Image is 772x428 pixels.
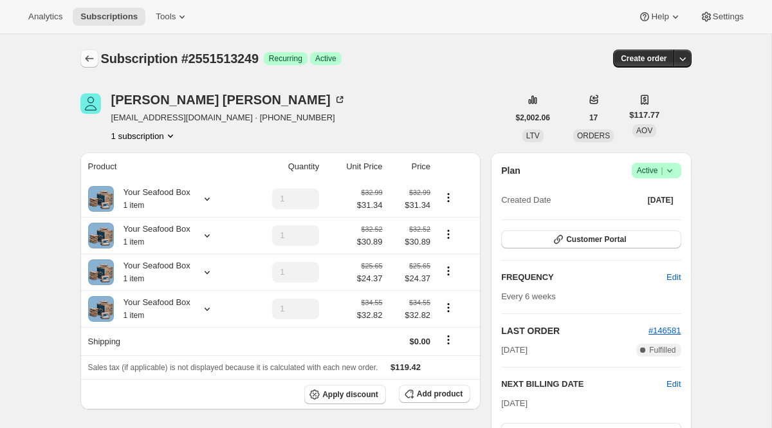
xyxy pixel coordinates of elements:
[636,126,652,135] span: AOV
[409,299,430,306] small: $34.55
[88,259,114,285] img: product img
[516,113,550,123] span: $2,002.06
[101,51,259,66] span: Subscription #2551513249
[357,199,383,212] span: $31.34
[124,201,145,210] small: 1 item
[322,389,378,400] span: Apply discount
[629,109,659,122] span: $117.77
[409,262,430,270] small: $25.65
[666,378,681,391] button: Edit
[501,398,528,408] span: [DATE]
[648,326,681,335] a: #146581
[417,389,463,399] span: Add product
[88,296,114,322] img: product img
[111,93,346,106] div: [PERSON_NAME] [PERSON_NAME]
[114,296,190,322] div: Your Seafood Box
[111,111,346,124] span: [EMAIL_ADDRESS][DOMAIN_NAME] · [PHONE_NUMBER]
[577,131,610,140] span: ORDERS
[630,8,689,26] button: Help
[501,378,666,391] h2: NEXT BILLING DATE
[399,385,470,403] button: Add product
[637,164,676,177] span: Active
[80,153,244,181] th: Product
[111,129,177,142] button: Product actions
[649,345,675,355] span: Fulfilled
[621,53,666,64] span: Create order
[508,109,558,127] button: $2,002.06
[361,299,382,306] small: $34.55
[304,385,386,404] button: Apply discount
[692,8,751,26] button: Settings
[582,109,605,127] button: 17
[387,153,435,181] th: Price
[438,301,459,315] button: Product actions
[501,194,551,207] span: Created Date
[80,12,138,22] span: Subscriptions
[438,191,459,205] button: Product actions
[501,164,520,177] h2: Plan
[713,12,744,22] span: Settings
[566,234,626,245] span: Customer Portal
[438,333,459,347] button: Shipping actions
[501,344,528,357] span: [DATE]
[501,292,556,301] span: Every 6 weeks
[357,272,383,285] span: $24.37
[391,199,431,212] span: $31.34
[88,186,114,212] img: product img
[648,324,681,337] button: #146581
[661,165,663,176] span: |
[501,324,648,337] h2: LAST ORDER
[501,230,681,248] button: Customer Portal
[659,267,688,288] button: Edit
[391,236,431,248] span: $30.89
[323,153,386,181] th: Unit Price
[114,223,190,248] div: Your Seafood Box
[73,8,145,26] button: Subscriptions
[613,50,674,68] button: Create order
[357,309,383,322] span: $32.82
[409,189,430,196] small: $32.99
[409,225,430,233] small: $32.52
[28,12,62,22] span: Analytics
[391,272,431,285] span: $24.37
[244,153,323,181] th: Quantity
[156,12,176,22] span: Tools
[124,311,145,320] small: 1 item
[438,264,459,278] button: Product actions
[410,337,431,346] span: $0.00
[114,259,190,285] div: Your Seafood Box
[361,262,382,270] small: $25.65
[21,8,70,26] button: Analytics
[124,274,145,283] small: 1 item
[501,271,666,284] h2: FREQUENCY
[391,309,431,322] span: $32.82
[648,195,674,205] span: [DATE]
[269,53,302,64] span: Recurring
[80,93,101,114] span: Renee McDermed
[114,186,190,212] div: Your Seafood Box
[315,53,336,64] span: Active
[666,271,681,284] span: Edit
[526,131,540,140] span: LTV
[589,113,598,123] span: 17
[88,363,378,372] span: Sales tax (if applicable) is not displayed because it is calculated with each new order.
[361,189,382,196] small: $32.99
[361,225,382,233] small: $32.52
[651,12,668,22] span: Help
[80,50,98,68] button: Subscriptions
[640,191,681,209] button: [DATE]
[80,327,244,355] th: Shipping
[88,223,114,248] img: product img
[438,227,459,241] button: Product actions
[357,236,383,248] span: $30.89
[124,237,145,247] small: 1 item
[148,8,196,26] button: Tools
[391,362,421,372] span: $119.42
